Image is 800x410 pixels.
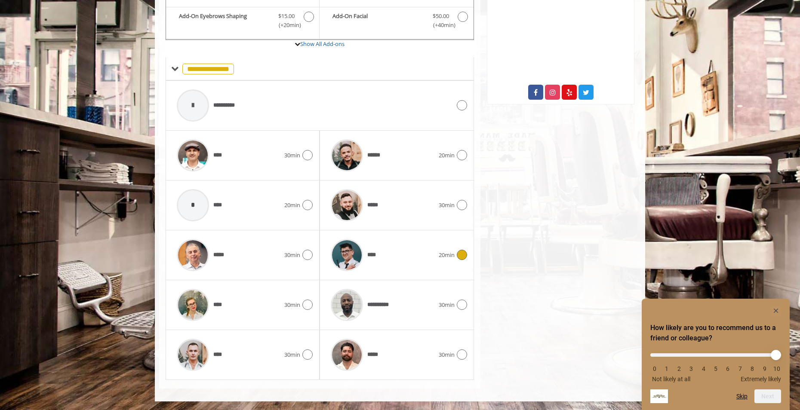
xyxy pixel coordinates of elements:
h2: How likely are you to recommend us to a friend or colleague? Select an option from 0 to 10, with ... [650,323,781,343]
a: Show All Add-ons [300,40,345,48]
li: 1 [662,365,671,372]
div: How likely are you to recommend us to a friend or colleague? Select an option from 0 to 10, with ... [650,306,781,403]
button: Hide survey [771,306,781,316]
li: 10 [772,365,781,372]
li: 3 [687,365,695,372]
span: 30min [284,151,300,160]
label: Add-On Facial [324,12,469,32]
li: 9 [760,365,769,372]
li: 4 [699,365,708,372]
li: 7 [736,365,745,372]
li: 0 [650,365,659,372]
span: Extremely likely [741,376,781,382]
b: Add-On Eyebrows Shaping [179,12,270,30]
li: 2 [675,365,683,372]
span: 20min [284,201,300,210]
span: (+40min ) [428,21,453,30]
div: How likely are you to recommend us to a friend or colleague? Select an option from 0 to 10, with ... [650,347,781,382]
span: 20min [439,251,455,260]
li: 5 [711,365,720,372]
span: 30min [284,251,300,260]
span: 20min [439,151,455,160]
span: 30min [284,350,300,359]
li: 6 [723,365,732,372]
span: 30min [284,300,300,309]
li: 8 [748,365,757,372]
button: Next question [754,389,781,403]
span: 30min [439,350,455,359]
span: (+20min ) [274,21,299,30]
label: Add-On Eyebrows Shaping [170,12,315,32]
span: $15.00 [278,12,295,21]
span: Not likely at all [652,376,690,382]
span: 30min [439,201,455,210]
b: Add-On Facial [332,12,424,30]
span: $50.00 [433,12,449,21]
span: 30min [439,300,455,309]
button: Skip [736,393,748,400]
